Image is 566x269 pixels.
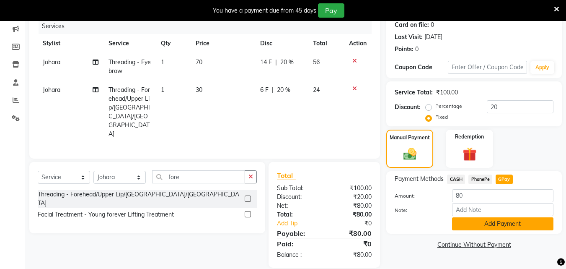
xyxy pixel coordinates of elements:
span: Johara [43,58,60,66]
div: Last Visit: [395,33,423,42]
div: ₹100.00 [436,88,458,97]
span: Threading - Eyebrow [109,58,151,75]
input: Amount [452,189,553,202]
div: You have a payment due from 45 days [213,6,316,15]
button: Add Payment [452,217,553,230]
span: Payment Methods [395,175,444,183]
span: 20 % [280,58,294,67]
div: ₹80.00 [324,210,378,219]
div: 0 [431,21,434,29]
div: Discount: [271,193,324,201]
div: Balance : [271,251,324,259]
div: Discount: [395,103,421,112]
div: Service Total: [395,88,433,97]
label: Fixed [435,113,448,121]
a: Add Tip [271,219,333,228]
span: Johara [43,86,60,94]
span: 1 [161,86,164,94]
div: Paid: [271,239,324,249]
span: CASH [447,175,465,184]
span: 14 F [260,58,272,67]
label: Note: [388,206,445,214]
span: Total [277,171,296,180]
div: Payable: [271,228,324,238]
th: Disc [255,34,308,53]
span: | [272,86,274,94]
div: Services [39,18,378,34]
label: Amount: [388,192,445,200]
div: 0 [415,45,419,54]
input: Add Note [452,203,553,216]
th: Price [191,34,255,53]
div: Coupon Code [395,63,447,72]
span: 30 [196,86,202,94]
span: GPay [496,175,513,184]
button: Pay [318,3,344,18]
input: Enter Offer / Coupon Code [448,61,527,74]
div: ₹80.00 [324,201,378,210]
label: Percentage [435,102,462,110]
div: ₹80.00 [324,228,378,238]
input: Search or Scan [152,170,245,183]
div: ₹100.00 [324,184,378,193]
div: Points: [395,45,414,54]
div: Threading - Forehead/Upper Lip/[GEOGRAPHIC_DATA]/[GEOGRAPHIC_DATA] [38,190,241,208]
div: ₹80.00 [324,251,378,259]
button: Apply [530,61,554,74]
div: Facial Treatment - Young forever Lifting Treatment [38,210,174,219]
th: Total [308,34,344,53]
span: 20 % [277,86,290,94]
span: PhonePe [468,175,492,184]
th: Action [344,34,372,53]
span: 70 [196,58,202,66]
div: Sub Total: [271,184,324,193]
div: Net: [271,201,324,210]
label: Manual Payment [390,134,430,141]
div: ₹0 [324,239,378,249]
span: 24 [313,86,320,94]
span: 56 [313,58,320,66]
div: ₹0 [333,219,378,228]
div: [DATE] [424,33,442,42]
th: Service [103,34,156,53]
label: Redemption [455,133,484,141]
a: Continue Without Payment [388,240,560,249]
span: 1 [161,58,164,66]
th: Stylist [38,34,103,53]
div: Total: [271,210,324,219]
th: Qty [156,34,191,53]
div: Card on file: [395,21,429,29]
img: _cash.svg [399,146,421,162]
span: | [275,58,277,67]
img: _gift.svg [458,146,481,163]
span: Threading - Forehead/Upper Lip/[GEOGRAPHIC_DATA]/[GEOGRAPHIC_DATA] [109,86,150,138]
div: ₹20.00 [324,193,378,201]
span: 6 F [260,86,269,94]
